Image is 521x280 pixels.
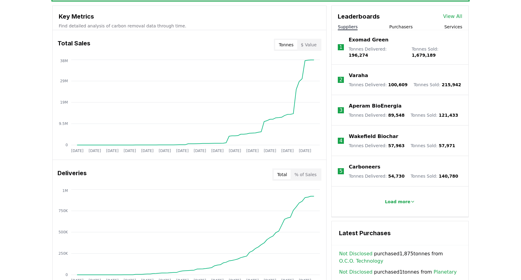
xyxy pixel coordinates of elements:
span: 54,730 [388,174,404,179]
a: Wakefield Biochar [349,133,398,140]
tspan: 19M [60,100,68,105]
button: $ Value [297,40,320,50]
p: 4 [339,137,342,144]
button: Suppliers [338,24,358,30]
a: O.C.O. Technology [339,257,383,265]
p: Tonnes Delivered : [349,143,404,149]
a: Carboneers [349,163,380,171]
p: 1 [339,44,342,51]
a: Aperam BioEnergia [349,102,401,110]
tspan: 250K [58,251,68,256]
tspan: 500K [58,230,68,234]
tspan: 750K [58,209,68,213]
tspan: [DATE] [229,149,241,153]
a: Not Disclosed [339,250,372,257]
tspan: [DATE] [246,149,259,153]
p: Tonnes Sold : [411,173,458,179]
tspan: [DATE] [106,149,119,153]
tspan: 1M [62,189,68,193]
span: 100,609 [388,82,407,87]
tspan: [DATE] [211,149,224,153]
h3: Leaderboards [338,12,380,21]
tspan: 0 [65,273,68,277]
h3: Latest Purchases [339,229,461,238]
tspan: [DATE] [159,149,171,153]
tspan: [DATE] [264,149,276,153]
h3: Deliveries [58,168,87,181]
tspan: 38M [60,59,68,63]
span: purchased 1,875 tonnes from [339,250,461,265]
p: 2 [339,76,342,83]
button: Purchasers [389,24,413,30]
a: Planetary [434,268,457,276]
p: Tonnes Sold : [414,82,461,88]
button: Load more [380,196,420,208]
span: 140,780 [439,174,458,179]
span: 215,942 [442,82,461,87]
p: Load more [385,199,411,205]
a: Varaha [349,72,368,79]
p: 5 [339,168,342,175]
span: 1,679,189 [412,53,436,58]
tspan: [DATE] [281,149,294,153]
a: Exomad Green [349,36,389,44]
span: 121,433 [439,113,458,118]
tspan: 0 [65,143,68,147]
p: 3 [339,107,342,114]
span: 57,971 [439,143,455,148]
tspan: 9.5M [59,122,68,126]
tspan: [DATE] [89,149,101,153]
p: Tonnes Sold : [411,143,455,149]
tspan: [DATE] [141,149,154,153]
tspan: [DATE] [194,149,206,153]
tspan: [DATE] [176,149,189,153]
p: Tonnes Sold : [411,112,458,118]
p: Tonnes Delivered : [349,112,404,118]
tspan: 29M [60,79,68,83]
span: 89,548 [388,113,404,118]
p: Find detailed analysis of carbon removal data through time. [59,23,320,29]
tspan: [DATE] [299,149,311,153]
h3: Key Metrics [59,12,320,21]
button: Tonnes [275,40,297,50]
a: View All [443,13,462,20]
h3: Total Sales [58,39,90,51]
tspan: [DATE] [124,149,136,153]
button: % of Sales [291,170,320,179]
span: 196,274 [349,53,368,58]
p: Tonnes Sold : [412,46,462,58]
span: 57,963 [388,143,404,148]
a: Not Disclosed [339,268,372,276]
p: Tonnes Delivered : [349,173,404,179]
button: Total [274,170,291,179]
button: Services [444,24,462,30]
span: purchased 1 tonnes from [339,268,456,276]
p: Tonnes Delivered : [349,46,406,58]
p: Tonnes Delivered : [349,82,407,88]
tspan: [DATE] [71,149,84,153]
